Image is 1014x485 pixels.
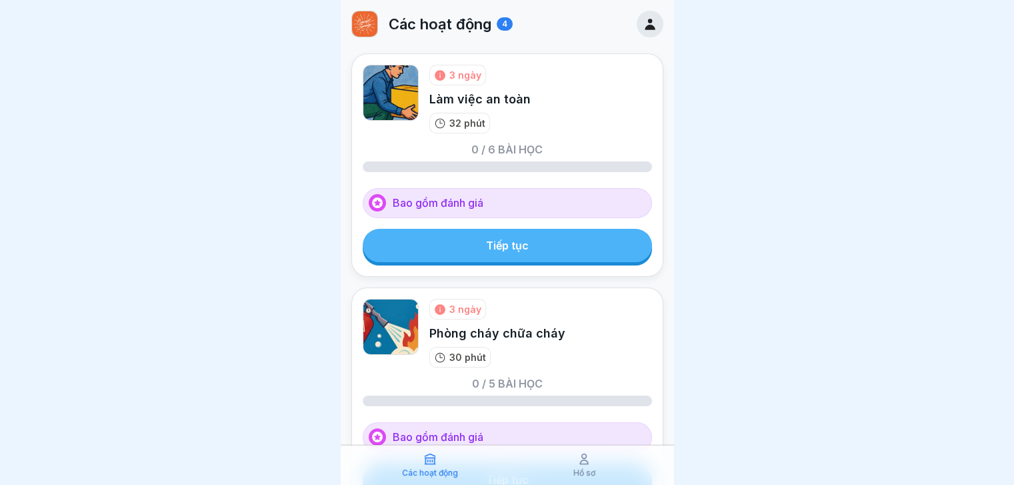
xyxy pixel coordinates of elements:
[449,352,486,363] font: 30 phút
[363,229,652,262] a: Tiếp tục
[471,143,543,156] font: 0 / 6 bài học
[393,430,483,444] font: Bao gồm đánh giá
[352,11,377,37] img: hyd4fwiyd0kscnnk0oqga2v1.png
[402,468,458,478] font: Các hoạt động
[449,304,481,315] font: 3 ngày
[393,196,483,209] font: Bao gồm đánh giá
[429,326,565,340] font: Phòng cháy chữa cháy
[573,468,595,478] font: Hồ sơ
[472,377,543,390] font: 0 / 5 bài học
[363,299,419,355] img: b0iy7e1gfawqjs4nezxuanzk.png
[449,69,481,81] font: 3 ngày
[363,65,419,121] img: ns5fm27uu5em6705ixom0yjt.png
[449,117,485,129] font: 32 phút
[389,15,491,33] font: Các hoạt động
[486,239,529,252] font: Tiếp tục
[502,19,507,29] font: 4
[429,92,531,106] font: Làm việc an toàn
